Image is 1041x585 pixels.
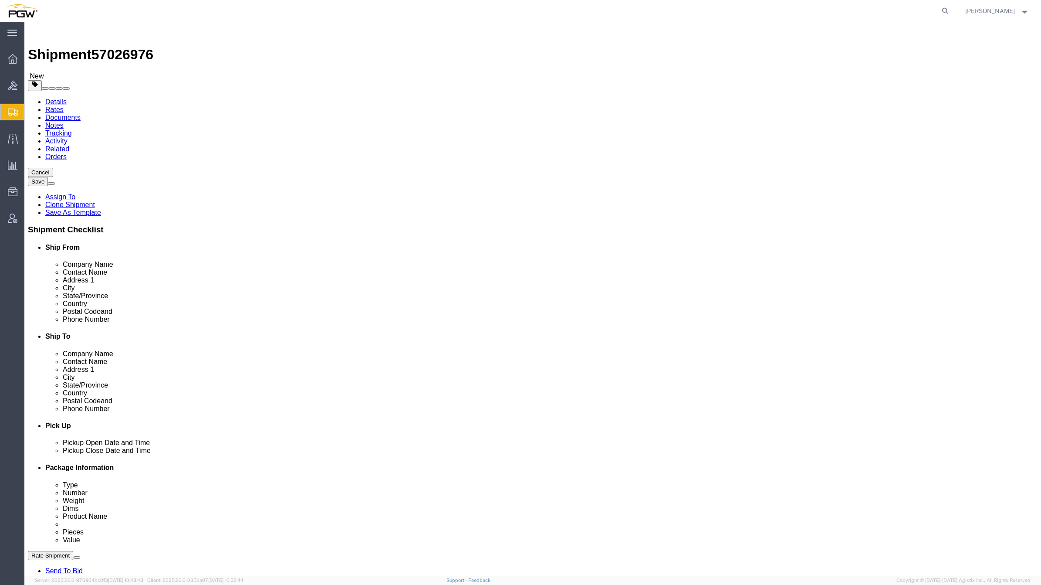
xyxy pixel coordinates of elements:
[446,578,468,583] a: Support
[35,578,143,583] span: Server: 2025.20.0-970904bc0f3
[147,578,243,583] span: Client: 2025.20.0-035ba07
[965,6,1029,16] button: [PERSON_NAME]
[24,22,1041,576] iframe: FS Legacy Container
[468,578,490,583] a: Feedback
[208,578,243,583] span: [DATE] 10:52:44
[896,577,1031,584] span: Copyright © [DATE]-[DATE] Agistix Inc., All Rights Reserved
[6,4,37,17] img: logo
[965,6,1015,16] span: Ksenia Gushchina-Kerecz
[108,578,143,583] span: [DATE] 10:43:43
